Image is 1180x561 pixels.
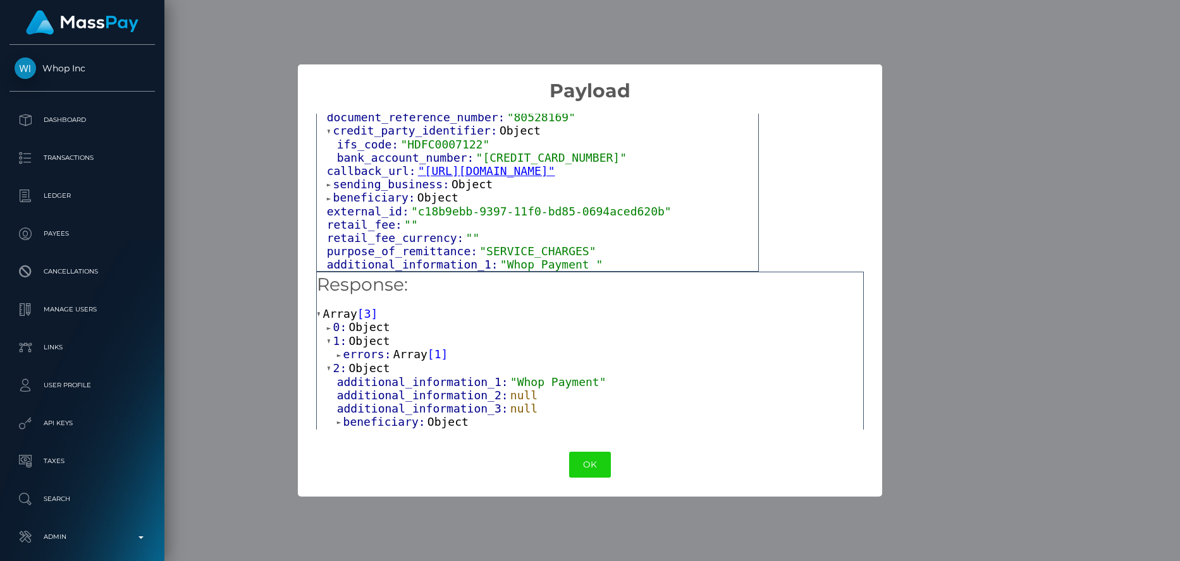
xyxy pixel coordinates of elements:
span: errors: [343,347,393,361]
span: retail_fee: [327,218,404,231]
p: Taxes [15,452,150,471]
a: "[URL][DOMAIN_NAME]" [428,428,565,442]
span: 1: [333,334,349,347]
span: Object [427,415,469,428]
span: "SERVICE_CHARGES" [479,244,596,258]
p: Payees [15,224,150,243]
span: external_id: [327,205,411,218]
span: Object [452,178,493,191]
span: beneficiary: [343,415,427,428]
span: retail_fee_currency: [327,231,466,244]
span: beneficiary: [333,191,417,204]
span: ] [371,307,378,320]
img: Whop Inc [15,57,36,79]
span: "Whop Payment" [510,375,606,389]
span: 2: [333,361,349,375]
span: ] [441,347,448,361]
span: "c18b9ebb-9397-11f0-bd85-0694aced620b" [411,205,672,218]
span: purpose_of_remittance: [327,244,480,258]
p: Ledger [15,186,150,205]
span: [ [427,347,434,361]
span: 0: [333,320,349,334]
span: null [510,389,538,402]
span: "HDFC0007122" [400,138,489,151]
span: document_reference_number: [327,111,507,124]
span: "Whop Payment " [500,258,603,271]
img: MassPay Logo [26,10,138,35]
span: bank_account_number: [337,151,476,164]
span: "[CREDIT_CARD_NUMBER]" [476,151,627,164]
span: Object [348,320,390,334]
span: 1 [434,347,441,361]
h5: Response: [317,272,864,298]
span: Object [500,124,541,137]
span: Whop Inc [9,63,155,74]
p: API Keys [15,414,150,433]
p: Admin [15,528,150,546]
p: Manage Users [15,300,150,319]
p: Dashboard [15,111,150,130]
span: Array [393,347,427,361]
span: "" [466,231,480,244]
span: Object [417,191,458,204]
p: Search [15,490,150,509]
span: additional_information_1: [327,258,500,271]
span: callback_url: [337,428,428,442]
button: OK [569,452,611,478]
span: "" [404,218,418,231]
span: Object [348,334,390,347]
p: Links [15,338,150,357]
p: Transactions [15,148,150,167]
span: 3 [364,307,371,320]
p: User Profile [15,376,150,395]
span: credit_party_identifier: [333,124,500,137]
span: Object [348,361,390,375]
span: additional_information_1: [337,375,510,389]
span: callback_url: [327,164,418,178]
h2: Payload [298,64,882,102]
span: sending_business: [333,178,452,191]
span: additional_information_3: [337,402,510,415]
span: [ [357,307,364,320]
p: Cancellations [15,262,150,281]
span: null [510,402,538,415]
span: Array [323,307,357,320]
span: additional_information_2: [337,389,510,402]
span: "80528169" [507,111,575,124]
span: ifs_code: [337,138,401,151]
a: "[URL][DOMAIN_NAME]" [418,164,555,178]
